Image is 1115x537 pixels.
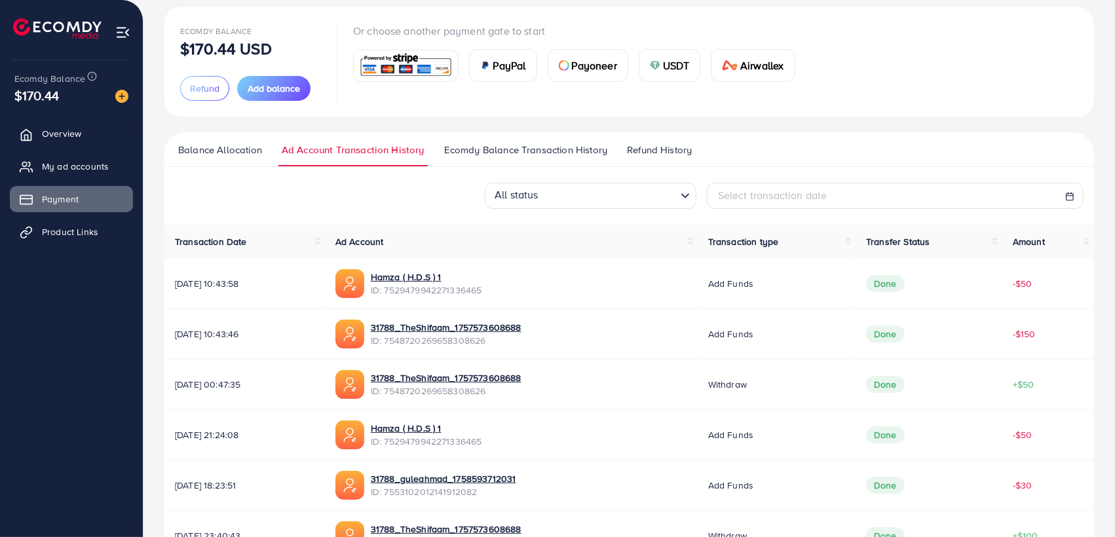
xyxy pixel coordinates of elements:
span: -$50 [1013,428,1032,441]
span: Add funds [708,479,753,492]
span: Ecomdy Balance [14,72,85,85]
span: Done [866,325,905,343]
img: ic-ads-acc.e4c84228.svg [335,269,364,298]
span: -$50 [1013,277,1032,290]
button: Add balance [237,76,311,101]
span: ID: 7553102012141912082 [371,485,516,498]
span: Transfer Status [866,235,930,248]
span: Add funds [708,428,753,441]
img: image [115,90,128,103]
span: Add funds [708,327,753,341]
a: cardPayPal [469,49,537,82]
span: Payoneer [572,58,617,73]
span: Ecomdy Balance Transaction History [444,143,607,157]
a: 31788_TheShifaam_1757573608688 [371,321,521,334]
span: Ad Account Transaction History [282,143,425,157]
span: Done [866,275,905,292]
span: [DATE] 18:23:51 [175,479,314,492]
a: Product Links [10,219,133,245]
span: All status [492,184,541,206]
span: Ecomdy Balance [180,26,252,37]
span: ID: 7548720269658308626 [371,384,521,398]
span: ID: 7548720269658308626 [371,334,521,347]
img: card [650,60,660,71]
img: ic-ads-acc.e4c84228.svg [335,370,364,399]
span: Done [866,426,905,443]
span: Transaction Date [175,235,247,248]
span: Product Links [42,225,98,238]
iframe: Chat [1059,478,1105,527]
p: Or choose another payment gate to start [353,23,806,39]
span: Refund [190,82,219,95]
span: Balance Allocation [178,143,262,157]
span: $170.44 [14,86,59,105]
a: cardAirwallex [711,49,795,82]
span: [DATE] 21:24:08 [175,428,314,441]
span: Done [866,477,905,494]
span: Overview [42,127,81,140]
img: ic-ads-acc.e4c84228.svg [335,471,364,500]
span: Refund History [627,143,692,157]
a: cardUSDT [639,49,701,82]
span: Payment [42,193,79,206]
span: USDT [663,58,690,73]
img: menu [115,25,130,40]
a: Hamza ( H.D.S ) 1 [371,422,482,435]
img: logo [13,18,102,39]
span: Transaction type [708,235,779,248]
span: Done [866,376,905,393]
a: My ad accounts [10,153,133,179]
span: PayPal [493,58,526,73]
span: Select transaction date [718,188,827,202]
img: card [559,60,569,71]
span: +$50 [1013,378,1034,391]
span: Ad Account [335,235,384,248]
span: Amount [1013,235,1045,248]
a: cardPayoneer [548,49,628,82]
a: Payment [10,186,133,212]
img: card [480,60,491,71]
a: card [353,50,459,82]
span: [DATE] 10:43:58 [175,277,314,290]
img: card [358,52,454,80]
a: Hamza ( H.D.S ) 1 [371,270,482,284]
a: 31788_TheShifaam_1757573608688 [371,371,521,384]
span: [DATE] 00:47:35 [175,378,314,391]
a: 31788_guleahmad_1758593712031 [371,472,516,485]
span: My ad accounts [42,160,109,173]
img: ic-ads-acc.e4c84228.svg [335,420,364,449]
div: Search for option [485,183,696,209]
span: ID: 7529479942271336465 [371,435,482,448]
input: Search for option [542,185,675,206]
button: Refund [180,76,229,101]
span: -$30 [1013,479,1032,492]
span: Add funds [708,277,753,290]
span: Add balance [248,82,300,95]
a: 31788_TheShifaam_1757573608688 [371,523,521,536]
p: $170.44 USD [180,41,272,56]
span: Withdraw [708,378,747,391]
span: ID: 7529479942271336465 [371,284,482,297]
img: card [722,60,738,71]
span: -$150 [1013,327,1036,341]
a: Overview [10,120,133,147]
span: Airwallex [740,58,784,73]
img: ic-ads-acc.e4c84228.svg [335,320,364,348]
span: [DATE] 10:43:46 [175,327,314,341]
